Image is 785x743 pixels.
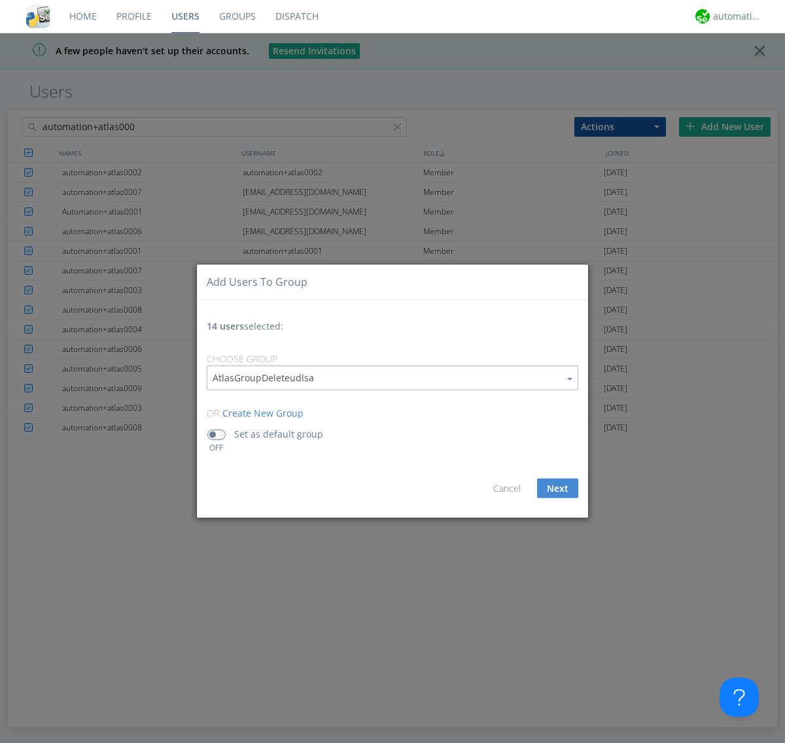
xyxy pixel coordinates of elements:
span: selected: [207,319,283,332]
a: Cancel [493,481,521,494]
span: 14 users [207,319,244,332]
div: automation+atlas [713,10,762,23]
div: OFF [201,441,231,453]
div: Add users to group [207,275,307,290]
input: Type to find a group to add users to [207,366,578,389]
img: cddb5a64eb264b2086981ab96f4c1ba7 [26,5,50,28]
button: Next [537,478,578,498]
div: Choose Group [207,352,578,365]
span: Create New Group [222,406,304,419]
img: d2d01cd9b4174d08988066c6d424eccd [695,9,710,24]
span: or [207,406,219,419]
p: Set as default group [234,426,323,441]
